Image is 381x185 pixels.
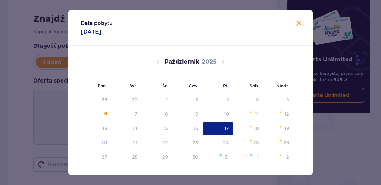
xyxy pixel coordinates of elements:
div: 18 [254,125,259,131]
div: 11 [255,111,259,117]
img: Niebieska gwiazdka [219,153,223,157]
div: 1 [257,154,259,160]
div: 22 [162,140,168,146]
td: Data niedostępna. środa, 8 października 2025 [142,107,172,121]
td: Data niedostępna. niedziela, 12 października 2025 [263,107,293,121]
img: Pomarańczowa gwiazdka [249,110,253,114]
div: 31 [224,154,229,160]
td: Data niedostępna. wtorek, 28 października 2025 [112,150,142,164]
div: 6 [104,111,107,117]
small: Sob. [250,83,259,88]
td: Data niedostępna. poniedziałek, 27 października 2025 [81,150,112,164]
td: Data niedostępna. niedziela, 26 października 2025 [263,136,293,150]
td: Data niedostępna. czwartek, 30 października 2025 [172,150,203,164]
div: 10 [224,111,229,117]
td: Data niedostępna. czwartek, 9 października 2025 [172,107,203,121]
div: 15 [163,125,168,131]
small: Śr. [162,83,168,88]
small: Pt. [223,83,229,88]
td: Data niedostępna. sobota, 11 października 2025 [233,107,264,121]
td: Data niedostępna. piątek, 3 października 2025 [203,93,233,107]
img: Pomarańczowa gwiazdka [279,139,283,143]
div: 23 [193,140,198,146]
div: 24 [223,140,229,146]
td: Data niedostępna. sobota, 25 października 2025 [233,136,264,150]
div: 2 [195,97,198,103]
button: Poprzedni miesiąc [154,58,162,66]
div: 25 [253,140,259,146]
td: Data niedostępna. środa, 15 października 2025 [142,122,172,135]
div: 8 [165,111,168,117]
img: Niebieska gwiazdka [249,153,253,157]
td: Data niedostępna. czwartek, 23 października 2025 [172,136,203,150]
div: 27 [102,154,107,160]
p: 2025 [202,58,217,66]
img: Pomarańczowa gwiazdka [279,110,283,114]
div: 9 [195,111,198,117]
td: Data niedostępna. wtorek, 14 października 2025 [112,122,142,135]
td: Data niedostępna. piątek, 24 października 2025 [203,136,233,150]
div: 29 [102,97,107,103]
div: 30 [132,97,138,103]
img: Pomarańczowa gwiazdka [244,153,248,157]
div: 16 [194,125,198,131]
div: 4 [256,97,259,103]
p: Październik [165,58,199,66]
td: Data niedostępna. niedziela, 19 października 2025 [263,122,293,135]
div: 26 [283,140,289,146]
td: Data niedostępna. niedziela, 2 listopada 2025 [263,150,293,164]
small: Czw. [189,83,198,88]
div: 21 [133,140,138,146]
div: 2 [286,154,289,160]
p: [DATE] [81,28,101,36]
div: 7 [135,111,138,117]
td: Data niedostępna. poniedziałek, 13 października 2025 [81,122,112,135]
td: Data niedostępna. sobota, 18 października 2025 [233,122,264,135]
div: 3 [226,97,229,103]
small: Pon. [98,83,107,88]
td: Data niedostępna. wtorek, 30 września 2025 [112,93,142,107]
td: Data niedostępna. wtorek, 21 października 2025 [112,136,142,150]
button: Następny miesiąc [219,58,227,66]
div: 17 [224,125,229,131]
td: Data niedostępna. środa, 22 października 2025 [142,136,172,150]
td: Data niedostępna. wtorek, 7 października 2025 [112,107,142,121]
img: Pomarańczowa gwiazdka [249,125,253,128]
small: Niedz. [276,83,290,88]
td: Data niedostępna. poniedziałek, 6 października 2025 [81,107,112,121]
img: Pomarańczowa gwiazdka [249,139,253,143]
img: Pomarańczowa gwiazdka [279,153,283,157]
td: Data niedostępna. piątek, 10 października 2025 [203,107,233,121]
td: Data niedostępna. poniedziałek, 29 września 2025 [81,93,112,107]
div: 19 [284,125,289,131]
button: Zamknij [295,20,303,28]
div: 14 [133,125,138,131]
td: Data zaznaczona. piątek, 17 października 2025 [203,122,233,135]
div: 1 [166,97,168,103]
td: Data niedostępna. czwartek, 2 października 2025 [172,93,203,107]
td: Data niedostępna. czwartek, 16 października 2025 [172,122,203,135]
td: Data niedostępna. niedziela, 5 października 2025 [263,93,293,107]
div: 13 [103,125,107,131]
p: Data pobytu [81,20,112,27]
td: Data niedostępna. poniedziałek, 20 października 2025 [81,136,112,150]
div: 29 [162,154,168,160]
div: 28 [132,154,138,160]
div: 20 [101,140,107,146]
td: Data niedostępna. sobota, 4 października 2025 [233,93,264,107]
td: Data niedostępna. środa, 1 października 2025 [142,93,172,107]
td: Data niedostępna. środa, 29 października 2025 [142,150,172,164]
td: Data niedostępna. sobota, 1 listopada 2025 [233,150,264,164]
small: Wt. [130,83,137,88]
img: Pomarańczowa gwiazdka [279,125,283,128]
td: Data niedostępna. piątek, 31 października 2025 [203,150,233,164]
div: 12 [284,111,289,117]
div: 5 [286,97,289,103]
p: Dni, w których obowiązują ceny wakacyjne, weekendowe lub świąteczne. [87,175,300,180]
div: 30 [192,154,198,160]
